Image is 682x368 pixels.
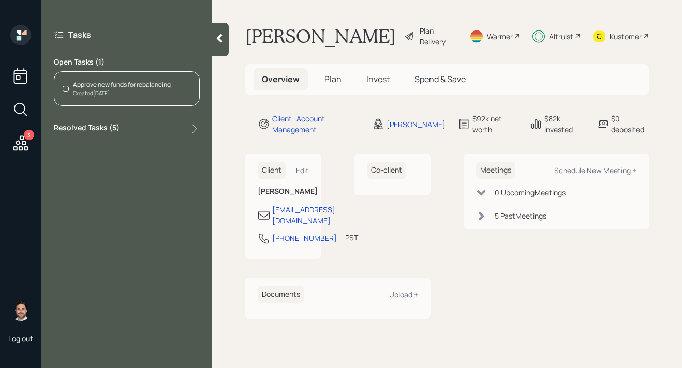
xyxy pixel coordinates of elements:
label: Resolved Tasks ( 5 ) [54,122,120,135]
div: [EMAIL_ADDRESS][DOMAIN_NAME] [272,204,335,226]
div: Plan Delivery [420,25,457,47]
div: Edit [296,165,309,175]
div: Kustomer [610,31,642,42]
div: $82k invested [544,113,584,135]
div: 3 [24,130,34,140]
h1: [PERSON_NAME] [245,25,396,48]
div: Altruist [549,31,573,42]
div: 0 Upcoming Meeting s [495,187,566,198]
div: Created [DATE] [73,89,171,97]
h6: Documents [258,286,304,303]
div: [PERSON_NAME] [387,119,446,130]
span: Overview [262,73,300,85]
div: $0 deposited [611,113,649,135]
h6: Client [258,162,286,179]
div: Schedule New Meeting + [554,165,636,175]
img: michael-russo-headshot.png [10,300,31,321]
div: Log out [8,333,33,343]
span: Spend & Save [414,73,466,85]
label: Tasks [68,29,91,40]
div: Warmer [487,31,513,42]
div: 5 Past Meeting s [495,210,546,221]
div: Client · Account Management [272,113,360,135]
div: Approve new funds for rebalancing [73,80,171,89]
label: Open Tasks ( 1 ) [54,57,200,67]
div: $92k net-worth [472,113,518,135]
div: Upload + [389,289,418,299]
div: PST [345,232,358,243]
h6: [PERSON_NAME] [258,187,309,196]
div: [PHONE_NUMBER] [272,233,337,243]
h6: Co-client [367,162,406,179]
span: Plan [324,73,342,85]
h6: Meetings [476,162,515,179]
span: Invest [366,73,390,85]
